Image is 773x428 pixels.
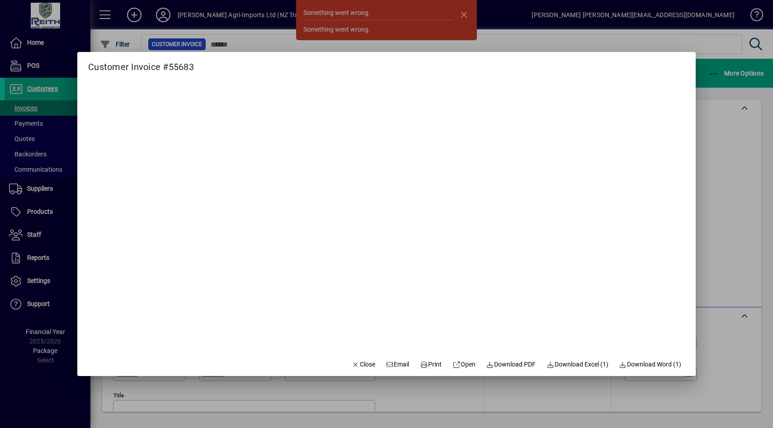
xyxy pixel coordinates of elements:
[543,356,612,372] button: Download Excel (1)
[348,356,379,372] button: Close
[483,356,540,372] a: Download PDF
[547,360,608,369] span: Download Excel (1)
[616,356,685,372] button: Download Word (1)
[449,356,479,372] a: Open
[382,356,413,372] button: Email
[416,356,445,372] button: Print
[452,360,476,369] span: Open
[619,360,682,369] span: Download Word (1)
[386,360,410,369] span: Email
[352,360,375,369] span: Close
[420,360,442,369] span: Print
[77,52,205,74] h2: Customer Invoice #55683
[486,360,536,369] span: Download PDF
